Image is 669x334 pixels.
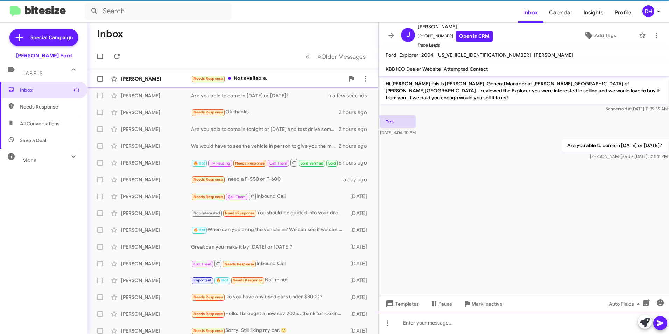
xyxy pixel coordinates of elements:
[384,298,419,310] span: Templates
[233,278,262,283] span: Needs Response
[121,260,191,267] div: [PERSON_NAME]
[235,161,265,166] span: Needs Response
[578,2,609,23] a: Insights
[22,70,43,77] span: Labels
[121,227,191,234] div: [PERSON_NAME]
[74,86,79,93] span: (1)
[193,161,205,166] span: 🔥 Hot
[456,31,493,42] a: Open in CRM
[191,209,347,217] div: You should be guided into your dream car
[421,52,434,58] span: 2004
[269,161,288,166] span: Call Them
[518,2,543,23] a: Inbox
[347,193,373,200] div: [DATE]
[386,52,396,58] span: Ford
[347,210,373,217] div: [DATE]
[210,161,230,166] span: Try Pausing
[193,195,223,199] span: Needs Response
[121,126,191,133] div: [PERSON_NAME]
[406,29,410,41] span: J
[191,259,347,268] div: Inbound Call
[418,22,493,31] span: [PERSON_NAME]
[347,243,373,250] div: [DATE]
[438,298,452,310] span: Pause
[191,276,347,284] div: No I'm not
[191,75,345,83] div: Not available.
[380,130,416,135] span: [DATE] 4:06:40 PM
[339,159,373,166] div: 6 hours ago
[472,298,502,310] span: Mark Inactive
[191,192,347,201] div: Inbound Call
[121,277,191,284] div: [PERSON_NAME]
[636,5,661,17] button: DH
[562,139,668,152] p: Are you able to come in [DATE] or [DATE]?
[121,109,191,116] div: [PERSON_NAME]
[380,77,668,104] p: Hi [PERSON_NAME] this is [PERSON_NAME], General Manager at [PERSON_NAME][GEOGRAPHIC_DATA] of [PER...
[609,2,636,23] a: Profile
[321,53,366,61] span: Older Messages
[313,49,370,64] button: Next
[379,298,424,310] button: Templates
[191,175,343,183] div: I need a F-550 or F-600
[444,66,488,72] span: Attempted Contact
[191,226,347,234] div: When can you bring the vehicle in? We can see if we can get there
[121,294,191,301] div: [PERSON_NAME]
[301,161,324,166] span: Sold Verified
[380,115,416,128] p: Yes
[121,75,191,82] div: [PERSON_NAME]
[193,211,220,215] span: Not-Interested
[193,262,212,266] span: Call Them
[216,278,228,283] span: 🔥 Hot
[9,29,78,46] a: Special Campaign
[343,176,373,183] div: a day ago
[191,310,347,318] div: Hello. I brought a new suv 2025...thank for looking out
[225,211,255,215] span: Needs Response
[424,298,458,310] button: Pause
[16,52,72,59] div: [PERSON_NAME] Ford
[121,159,191,166] div: [PERSON_NAME]
[193,110,223,114] span: Needs Response
[399,52,418,58] span: Explorer
[564,29,635,42] button: Add Tags
[191,142,339,149] div: We would have to see the vehicle in person to give you the max value offer. Can you come in [DATE...
[193,228,205,232] span: 🔥 Hot
[347,260,373,267] div: [DATE]
[121,142,191,149] div: [PERSON_NAME]
[191,92,331,99] div: Are you able to come in [DATE] or [DATE]?
[97,28,123,40] h1: Inbox
[121,92,191,99] div: [PERSON_NAME]
[191,243,347,250] div: Great can you make it by [DATE] or [DATE]?
[193,76,223,81] span: Needs Response
[543,2,578,23] a: Calendar
[339,142,373,149] div: 2 hours ago
[436,52,531,58] span: [US_VEHICLE_IDENTIFICATION_NUMBER]
[30,34,73,41] span: Special Campaign
[317,52,321,61] span: »
[121,210,191,217] div: [PERSON_NAME]
[193,177,223,182] span: Needs Response
[121,243,191,250] div: [PERSON_NAME]
[191,158,339,167] div: Good morning [PERSON_NAME]. I'm checking in to determine the status of the check for my vehicle? ...
[193,278,212,283] span: Important
[85,3,232,20] input: Search
[347,277,373,284] div: [DATE]
[534,52,573,58] span: [PERSON_NAME]
[301,49,314,64] button: Previous
[458,298,508,310] button: Mark Inactive
[225,262,254,266] span: Needs Response
[609,298,642,310] span: Auto Fields
[418,31,493,42] span: [PHONE_NUMBER]
[339,126,373,133] div: 2 hours ago
[328,161,336,166] span: Sold
[606,106,668,111] span: Sender [DATE] 11:39:59 AM
[642,5,654,17] div: DH
[20,86,79,93] span: Inbox
[191,293,347,301] div: Do you have any used cars under $8000?
[302,49,370,64] nav: Page navigation example
[594,29,616,42] span: Add Tags
[622,154,635,159] span: said at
